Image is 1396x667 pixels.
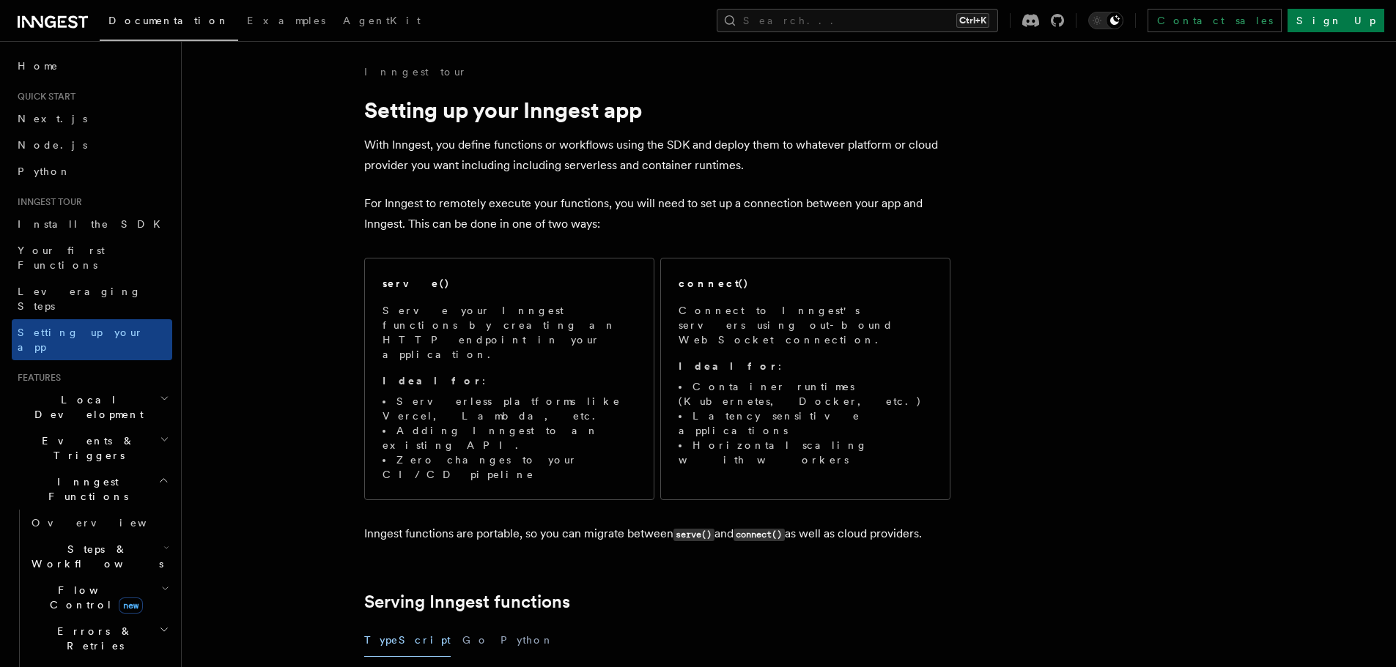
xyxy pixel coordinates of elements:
a: Node.js [12,132,172,158]
button: Go [462,624,489,657]
button: Search...Ctrl+K [717,9,998,32]
a: Sign Up [1288,9,1384,32]
span: Examples [247,15,325,26]
span: Errors & Retries [26,624,159,653]
span: Node.js [18,139,87,151]
span: Events & Triggers [12,433,160,463]
span: Quick start [12,91,75,103]
span: Your first Functions [18,245,105,271]
li: Latency sensitive applications [679,409,932,438]
span: Install the SDK [18,218,169,230]
kbd: Ctrl+K [956,13,989,28]
p: Serve your Inngest functions by creating an HTTP endpoint in your application. [383,303,636,362]
a: Overview [26,510,172,536]
a: Home [12,53,172,79]
span: Local Development [12,392,160,422]
button: Errors & Retries [26,618,172,659]
a: Install the SDK [12,211,172,237]
button: Python [501,624,554,657]
li: Adding Inngest to an existing API. [383,423,636,452]
a: Serving Inngest functions [364,592,570,612]
a: Python [12,158,172,185]
span: Next.js [18,113,87,124]
p: For Inngest to remotely execute your functions, you will need to set up a connection between your... [364,193,950,234]
span: Documentation [108,15,229,26]
a: AgentKit [334,4,429,40]
a: Setting up your app [12,319,172,360]
li: Zero changes to your CI/CD pipeline [383,452,636,482]
li: Horizontal scaling with workers [679,438,932,467]
p: Inngest functions are portable, so you can migrate between and as well as cloud providers. [364,523,950,545]
h1: Setting up your Inngest app [364,97,950,123]
p: : [383,373,636,388]
a: Inngest tour [364,64,467,79]
button: Local Development [12,387,172,428]
p: With Inngest, you define functions or workflows using the SDK and deploy them to whatever platfor... [364,135,950,176]
button: Events & Triggers [12,428,172,469]
a: Contact sales [1148,9,1282,32]
a: connect()Connect to Inngest's servers using out-bound WebSocket connection.Ideal for:Container ru... [660,258,950,500]
span: Inngest Functions [12,474,158,504]
span: Python [18,165,71,177]
span: Home [18,59,59,73]
a: Examples [238,4,334,40]
h2: connect() [679,276,749,291]
code: connect() [734,529,785,541]
strong: Ideal for [383,375,482,387]
li: Container runtimes (Kubernetes, Docker, etc.) [679,379,932,409]
li: Serverless platforms like Vercel, Lambda, etc. [383,394,636,423]
span: Flow Control [26,583,161,612]
h2: serve() [383,276,450,291]
p: Connect to Inngest's servers using out-bound WebSocket connection. [679,303,932,347]
a: Next.js [12,105,172,132]
span: Leveraging Steps [18,286,141,312]
p: : [679,359,932,373]
span: Setting up your app [18,327,144,353]
a: serve()Serve your Inngest functions by creating an HTTP endpoint in your application.Ideal for:Se... [364,258,654,500]
span: Steps & Workflows [26,542,163,571]
button: Flow Controlnew [26,577,172,618]
button: Inngest Functions [12,469,172,510]
button: Steps & Workflows [26,536,172,577]
span: Features [12,372,61,384]
a: Documentation [100,4,238,41]
span: new [119,597,143,614]
a: Leveraging Steps [12,278,172,319]
button: TypeScript [364,624,451,657]
span: Overview [32,517,182,529]
span: Inngest tour [12,196,82,208]
a: Your first Functions [12,237,172,278]
strong: Ideal for [679,360,778,372]
span: AgentKit [343,15,421,26]
button: Toggle dark mode [1088,12,1123,29]
code: serve() [673,529,714,541]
